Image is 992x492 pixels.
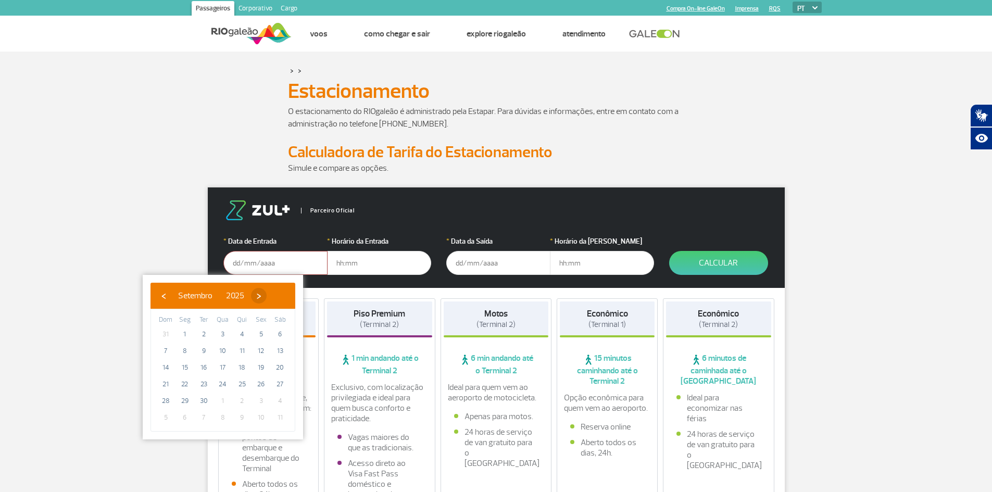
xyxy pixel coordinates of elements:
th: weekday [270,314,290,326]
span: 17 [215,359,231,376]
span: 16 [195,359,212,376]
li: Fácil acesso aos pontos de embarque e desembarque do Terminal [232,422,306,474]
a: Atendimento [562,29,606,39]
span: 1 min andando até o Terminal 2 [327,353,432,376]
span: 3 [215,326,231,343]
span: 9 [234,409,250,426]
a: Compra On-line GaleOn [667,5,725,12]
span: 2 [234,393,250,409]
span: 6 min andando até o Terminal 2 [444,353,549,376]
span: 24 [215,376,231,393]
span: 7 [195,409,212,426]
a: Passageiros [192,1,234,18]
button: Calcular [669,251,768,275]
label: Data da Saída [446,236,550,247]
span: 22 [177,376,193,393]
input: dd/mm/aaaa [446,251,550,275]
button: Abrir recursos assistivos. [970,127,992,150]
span: 8 [215,409,231,426]
p: Exclusivo, com localização privilegiada e ideal para quem busca conforto e praticidade. [331,382,428,424]
img: logo-zul.png [223,200,292,220]
span: 6 minutos de caminhada até o [GEOGRAPHIC_DATA] [666,353,771,386]
span: 2025 [226,291,244,301]
span: 7 [157,343,174,359]
th: weekday [232,314,252,326]
a: > [298,65,302,77]
span: 10 [253,409,269,426]
button: ‹ [156,288,171,304]
li: Reserva online [570,422,644,432]
span: 27 [272,376,288,393]
span: 13 [272,343,288,359]
span: (Terminal 2) [476,320,516,330]
bs-datepicker-navigation-view: ​ ​ ​ [156,289,267,299]
h2: Calculadora de Tarifa do Estacionamento [288,143,705,162]
th: weekday [252,314,271,326]
label: Horário da [PERSON_NAME] [550,236,654,247]
span: 31 [157,326,174,343]
span: 1 [215,393,231,409]
span: 12 [253,343,269,359]
span: 6 [272,326,288,343]
span: 6 [177,409,193,426]
label: Data de Entrada [223,236,328,247]
li: Vagas maiores do que as tradicionais. [337,432,422,453]
span: 11 [272,409,288,426]
p: Ideal para quem vem ao aeroporto de motocicleta. [448,382,545,403]
span: 19 [253,359,269,376]
span: 25 [234,376,250,393]
span: 23 [195,376,212,393]
bs-datepicker-container: calendar [143,275,303,439]
strong: Econômico [698,308,739,319]
a: Imprensa [735,5,759,12]
span: 18 [234,359,250,376]
label: Horário da Entrada [327,236,431,247]
li: 24 horas de serviço de van gratuito para o [GEOGRAPHIC_DATA] [676,429,761,471]
p: O estacionamento do RIOgaleão é administrado pela Estapar. Para dúvidas e informações, entre em c... [288,105,705,130]
th: weekday [214,314,233,326]
span: 2 [195,326,212,343]
span: 11 [234,343,250,359]
span: 30 [195,393,212,409]
p: Opção econômica para quem vem ao aeroporto. [564,393,650,413]
a: Como chegar e sair [364,29,430,39]
a: RQS [769,5,781,12]
li: Ideal para economizar nas férias [676,393,761,424]
strong: Motos [484,308,508,319]
input: dd/mm/aaaa [223,251,328,275]
button: 2025 [219,288,251,304]
button: Setembro [171,288,219,304]
span: Parceiro Oficial [301,208,355,213]
span: 4 [272,393,288,409]
span: 5 [253,326,269,343]
span: Setembro [178,291,212,301]
a: Voos [310,29,328,39]
span: 28 [157,393,174,409]
span: 29 [177,393,193,409]
th: weekday [194,314,214,326]
span: 8 [177,343,193,359]
a: Corporativo [234,1,277,18]
li: 24 horas de serviço de van gratuito para o [GEOGRAPHIC_DATA] [454,427,538,469]
span: 4 [234,326,250,343]
span: 15 [177,359,193,376]
span: 9 [195,343,212,359]
span: 26 [253,376,269,393]
h1: Estacionamento [288,82,705,100]
span: (Terminal 1) [588,320,626,330]
button: › [251,288,267,304]
strong: Econômico [587,308,628,319]
strong: Piso Premium [354,308,405,319]
a: Cargo [277,1,302,18]
span: 15 minutos caminhando até o Terminal 2 [560,353,655,386]
button: Abrir tradutor de língua de sinais. [970,104,992,127]
th: weekday [156,314,175,326]
input: hh:mm [327,251,431,275]
span: 10 [215,343,231,359]
span: 20 [272,359,288,376]
span: 3 [253,393,269,409]
li: Aberto todos os dias, 24h. [570,437,644,458]
a: Explore RIOgaleão [467,29,526,39]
